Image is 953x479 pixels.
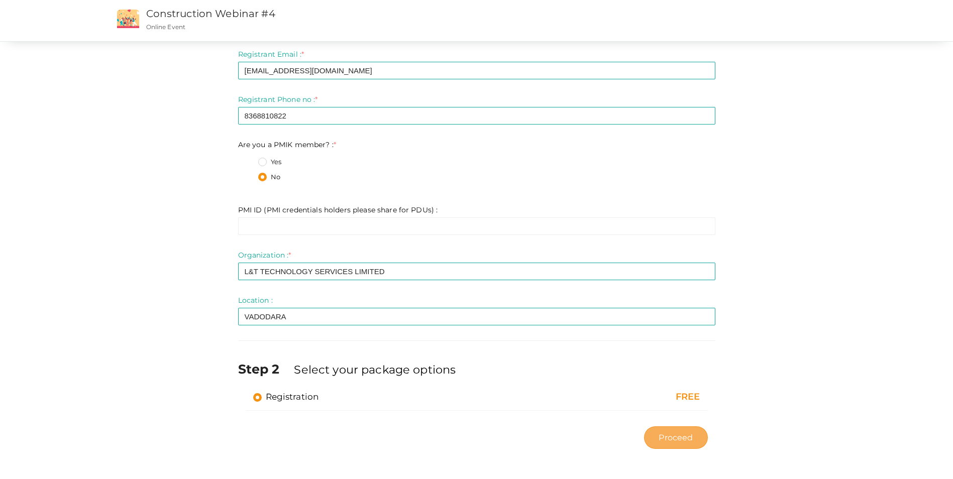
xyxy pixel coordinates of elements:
[238,295,273,305] label: Location :
[253,391,319,403] label: Registration
[146,23,623,31] p: Online Event
[644,426,707,449] button: Proceed
[659,432,693,443] span: Proceed
[238,250,291,260] label: Organization :
[238,62,715,79] input: Enter registrant email here.
[146,8,275,20] a: Construction Webinar #4
[238,360,292,378] label: Step 2
[238,107,715,125] input: Enter registrant phone no here.
[238,140,337,150] label: Are you a PMIK member? :
[258,157,281,167] label: Yes
[294,362,456,378] label: Select your package options
[238,205,438,215] label: PMI ID (PMI credentials holders please share for PDUs) :
[238,94,318,104] label: Registrant Phone no :
[238,49,304,59] label: Registrant Email :
[117,10,139,28] img: event2.png
[258,172,280,182] label: No
[564,391,700,404] div: FREE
